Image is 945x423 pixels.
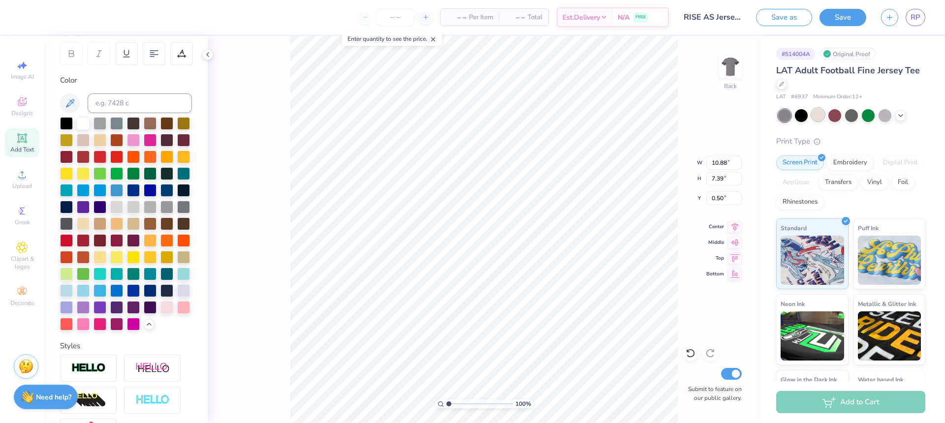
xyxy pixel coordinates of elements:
span: Neon Ink [781,299,805,309]
img: Puff Ink [858,236,921,285]
div: Digital Print [877,155,924,170]
div: Vinyl [861,175,888,190]
span: Center [706,223,724,230]
div: Applique [776,175,816,190]
span: Upload [12,182,32,190]
span: Middle [706,239,724,246]
img: Back [721,57,740,77]
span: RP [911,12,920,23]
button: Save [819,9,866,26]
span: Puff Ink [858,223,879,233]
img: Negative Space [135,394,170,406]
span: Top [706,255,724,262]
div: Back [724,82,737,91]
input: – – [376,8,414,26]
label: Submit to feature on our public gallery. [683,385,742,402]
span: Bottom [706,271,724,277]
img: Stroke [71,363,106,374]
span: – – [446,12,466,23]
div: Styles [60,340,192,352]
span: Glow in the Dark Ink [781,374,837,385]
img: Neon Ink [781,311,844,361]
span: Image AI [11,73,34,81]
span: Clipart & logos [5,255,39,271]
div: Embroidery [827,155,874,170]
div: Transfers [819,175,858,190]
span: Standard [781,223,807,233]
span: Total [528,12,542,23]
input: e.g. 7428 c [88,93,192,113]
span: N/A [618,12,630,23]
img: Standard [781,236,844,285]
img: 3d Illusion [71,393,106,408]
span: Minimum Order: 12 + [813,93,862,101]
img: Metallic & Glitter Ink [858,311,921,361]
span: Designs [11,109,33,117]
div: Color [60,75,192,86]
span: FREE [635,14,646,21]
span: 100 % [515,399,531,408]
div: Print Type [776,136,925,147]
div: Rhinestones [776,195,824,210]
span: Greek [15,218,30,226]
a: RP [906,9,925,26]
span: Per Item [469,12,493,23]
span: LAT Adult Football Fine Jersey Tee [776,64,920,76]
span: # 6937 [791,93,808,101]
span: Decorate [10,299,34,307]
span: Add Text [10,146,34,153]
img: Shadow [135,362,170,374]
span: LAT [776,93,786,101]
div: # 514004A [776,48,816,60]
input: Untitled Design [676,7,749,27]
span: Water based Ink [858,374,903,385]
strong: Need help? [36,393,71,402]
button: Save as [756,9,812,26]
div: Foil [891,175,914,190]
span: – – [505,12,525,23]
div: Original Proof [820,48,876,60]
span: Metallic & Glitter Ink [858,299,916,309]
div: Screen Print [776,155,824,170]
div: Enter quantity to see the price. [342,32,442,46]
span: Est. Delivery [563,12,600,23]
